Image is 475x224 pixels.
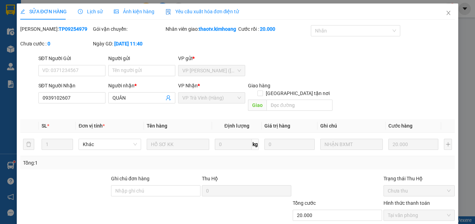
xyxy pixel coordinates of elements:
[78,9,103,14] span: Lịch sử
[444,139,452,150] button: plus
[260,26,275,32] b: 20.000
[388,210,451,221] span: Tại văn phòng
[147,123,167,129] span: Tên hàng
[23,139,34,150] button: delete
[108,55,175,62] div: Người gửi
[446,10,451,16] span: close
[47,41,50,46] b: 0
[383,200,430,206] label: Hình thức thanh toán
[264,139,315,150] input: 0
[79,123,105,129] span: Đơn vị tính
[178,55,245,62] div: VP gửi
[182,93,241,103] span: VP Trà Vinh (Hàng)
[252,139,259,150] span: kg
[166,95,171,101] span: user-add
[202,176,218,181] span: Thu Hộ
[20,25,92,33] div: [PERSON_NAME]:
[108,82,175,89] div: Người nhận
[93,40,164,48] div: Ngày GD:
[225,123,249,129] span: Định lượng
[23,159,184,167] div: Tổng: 1
[114,9,154,14] span: Ảnh kiện hàng
[248,83,270,88] span: Giao hàng
[20,9,67,14] span: SỬA ĐƠN HÀNG
[182,65,241,76] span: VP Trần Phú (Hàng)
[439,3,458,23] button: Close
[166,9,239,14] span: Yêu cầu xuất hóa đơn điện tử
[266,100,332,111] input: Dọc đường
[83,139,137,150] span: Khác
[238,25,309,33] div: Cước rồi :
[293,200,316,206] span: Tổng cước
[111,185,200,196] input: Ghi chú đơn hàng
[383,175,455,182] div: Trạng thái Thu Hộ
[20,9,25,14] span: edit
[388,123,412,129] span: Cước hàng
[317,119,386,133] th: Ghi chú
[388,139,439,150] input: 0
[166,9,171,15] img: icon
[38,82,105,89] div: SĐT Người Nhận
[111,176,149,181] label: Ghi chú đơn hàng
[320,139,383,150] input: Ghi Chú
[263,89,332,97] span: [GEOGRAPHIC_DATA] tận nơi
[147,139,209,150] input: VD: Bàn, Ghế
[59,26,87,32] b: TP09254979
[78,9,83,14] span: clock-circle
[388,186,451,196] span: Chưa thu
[178,83,198,88] span: VP Nhận
[93,25,164,33] div: Gói vận chuyển:
[114,9,119,14] span: picture
[264,123,290,129] span: Giá trị hàng
[199,26,236,32] b: thaotv.kimhoang
[20,40,92,48] div: Chưa cước :
[248,100,266,111] span: Giao
[38,55,105,62] div: SĐT Người Gửi
[166,25,237,33] div: Nhân viên giao:
[42,123,47,129] span: SL
[114,41,142,46] b: [DATE] 11:40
